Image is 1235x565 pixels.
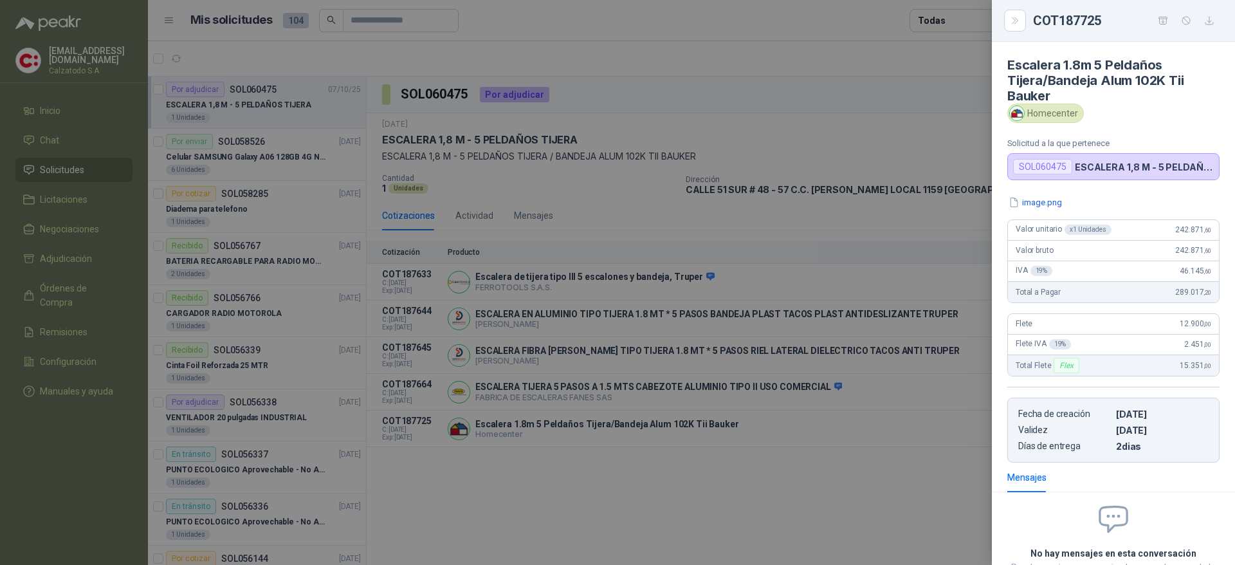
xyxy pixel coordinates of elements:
span: Flete [1016,319,1032,328]
span: ,60 [1203,268,1211,275]
span: 2.451 [1184,340,1211,349]
span: Total Flete [1016,358,1082,373]
span: ,00 [1203,341,1211,348]
span: ,20 [1203,289,1211,296]
div: Homecenter [1007,104,1084,123]
span: ,00 [1203,320,1211,328]
span: Flete IVA [1016,339,1071,349]
div: SOL060475 [1013,159,1072,174]
span: Total a Pagar [1016,288,1061,297]
div: 19 % [1030,266,1053,276]
span: ,60 [1203,227,1211,234]
img: Company Logo [1010,106,1024,120]
span: 289.017 [1175,288,1211,297]
p: [DATE] [1116,409,1209,420]
div: 19 % [1049,339,1072,349]
p: Fecha de creación [1018,409,1111,420]
span: Valor unitario [1016,225,1111,235]
span: 46.145 [1180,266,1211,275]
span: 242.871 [1175,225,1211,234]
h2: No hay mensajes en esta conversación [1007,546,1220,560]
p: Días de entrega [1018,441,1111,452]
p: 2 dias [1116,441,1209,452]
span: 15.351 [1180,361,1211,370]
span: ,60 [1203,247,1211,254]
p: Validez [1018,425,1111,436]
button: image.png [1007,196,1063,209]
span: IVA [1016,266,1052,276]
p: Solicitud a la que pertenece [1007,138,1220,148]
p: [DATE] [1116,425,1209,436]
div: Mensajes [1007,470,1047,485]
p: ESCALERA 1,8 M - 5 PELDAÑOS TIJERA [1075,162,1214,172]
div: Flex [1054,358,1079,373]
div: x 1 Unidades [1065,225,1111,235]
h4: Escalera 1.8m 5 Peldaños Tijera/Bandeja Alum 102K Tii Bauker [1007,57,1220,104]
div: COT187725 [1033,10,1220,31]
span: ,00 [1203,362,1211,369]
span: Valor bruto [1016,246,1053,255]
span: 12.900 [1180,319,1211,328]
span: 242.871 [1175,246,1211,255]
button: Close [1007,13,1023,28]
